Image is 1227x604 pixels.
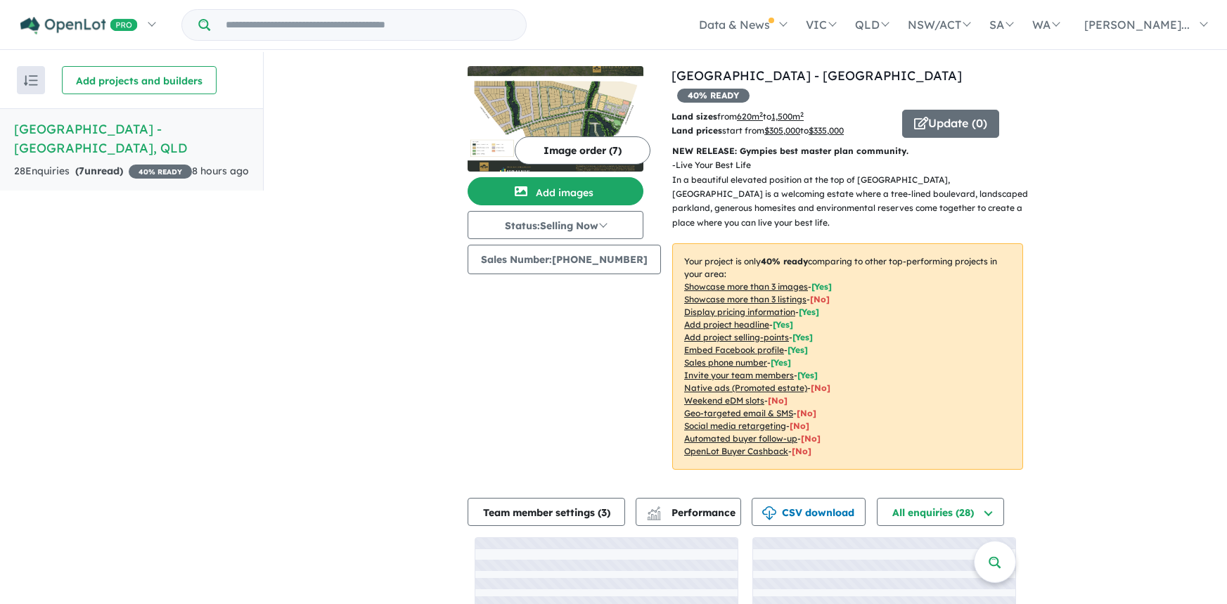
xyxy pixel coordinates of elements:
u: Automated buyer follow-up [684,433,797,444]
u: Display pricing information [684,307,795,317]
button: All enquiries (28) [877,498,1004,526]
button: Team member settings (3) [468,498,625,526]
span: [ Yes ] [771,357,791,368]
img: Bellagrove Estate - Pie Creek [468,66,643,172]
sup: 2 [759,110,763,118]
span: [PERSON_NAME]... [1084,18,1190,32]
span: [No] [811,383,830,393]
p: start from [672,124,892,138]
span: [ Yes ] [788,345,808,355]
span: [ Yes ] [811,281,832,292]
button: Image order (7) [515,136,650,165]
u: Showcase more than 3 listings [684,294,807,304]
u: Add project selling-points [684,332,789,342]
span: [No] [797,408,816,418]
span: [ Yes ] [792,332,813,342]
span: 40 % READY [129,165,192,179]
a: [GEOGRAPHIC_DATA] - [GEOGRAPHIC_DATA] [672,68,962,84]
span: [ Yes ] [797,370,818,380]
button: Update (0) [902,110,999,138]
u: Geo-targeted email & SMS [684,408,793,418]
button: Add projects and builders [62,66,217,94]
button: CSV download [752,498,866,526]
b: Land prices [672,125,722,136]
button: Performance [636,498,741,526]
span: 7 [79,165,84,177]
sup: 2 [800,110,804,118]
u: Social media retargeting [684,420,786,431]
b: Land sizes [672,111,717,122]
b: 40 % ready [761,256,808,266]
u: Native ads (Promoted estate) [684,383,807,393]
u: $ 305,000 [764,125,800,136]
u: OpenLot Buyer Cashback [684,446,788,456]
span: 8 hours ago [192,165,249,177]
button: Sales Number:[PHONE_NUMBER] [468,245,661,274]
u: 1,500 m [771,111,804,122]
span: to [800,125,844,136]
button: Status:Selling Now [468,211,643,239]
img: line-chart.svg [648,506,660,514]
u: $ 335,000 [809,125,844,136]
u: Embed Facebook profile [684,345,784,355]
span: 40 % READY [677,89,750,103]
u: Weekend eDM slots [684,395,764,406]
span: 3 [601,506,607,519]
span: [No] [768,395,788,406]
strong: ( unread) [75,165,123,177]
u: Showcase more than 3 images [684,281,808,292]
span: [No] [801,433,821,444]
img: download icon [762,506,776,520]
p: Your project is only comparing to other top-performing projects in your area: - - - - - - - - - -... [672,243,1023,470]
u: Add project headline [684,319,769,330]
p: NEW RELEASE: Gympies best master plan community. [672,144,1023,158]
img: bar-chart.svg [647,511,661,520]
p: from [672,110,892,124]
input: Try estate name, suburb, builder or developer [213,10,523,40]
span: [ No ] [810,294,830,304]
span: [No] [790,420,809,431]
img: Openlot PRO Logo White [20,17,138,34]
p: - Live Your Best Life In a beautiful elevated position at the top of [GEOGRAPHIC_DATA], [GEOGRAPH... [672,158,1034,230]
span: [No] [792,446,811,456]
span: to [763,111,804,122]
span: [ Yes ] [773,319,793,330]
u: Sales phone number [684,357,767,368]
img: sort.svg [24,75,38,86]
u: Invite your team members [684,370,794,380]
u: 620 m [737,111,763,122]
span: Performance [649,506,735,519]
div: 28 Enquir ies [14,163,192,180]
span: [ Yes ] [799,307,819,317]
button: Add images [468,177,643,205]
h5: [GEOGRAPHIC_DATA] - [GEOGRAPHIC_DATA] , QLD [14,120,249,158]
